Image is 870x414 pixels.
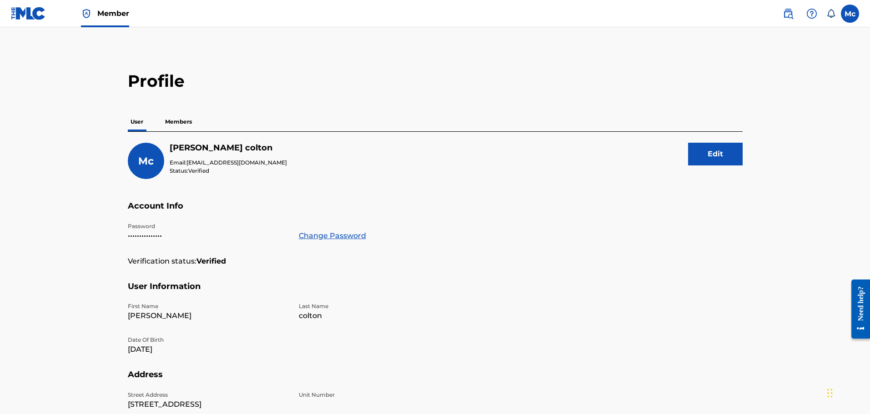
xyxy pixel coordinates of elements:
h5: Address [128,369,743,391]
h5: Account Info [128,201,743,222]
div: User Menu [841,5,859,23]
p: User [128,112,146,131]
p: Email: [170,159,287,167]
span: Mc [138,155,154,167]
p: ••••••••••••••• [128,230,288,241]
iframe: Resource Center [845,272,870,345]
span: Verified [188,167,209,174]
div: Drag [827,379,833,407]
button: Edit [688,143,743,165]
p: Verification status: [128,256,196,267]
span: [EMAIL_ADDRESS][DOMAIN_NAME] [186,159,287,166]
h2: Profile [128,71,743,91]
p: Status: [170,167,287,175]
p: [DATE] [128,344,288,355]
a: Change Password [299,230,366,241]
p: Password [128,222,288,230]
img: help [806,8,817,19]
span: Member [97,8,129,19]
img: MLC Logo [11,7,46,20]
p: First Name [128,302,288,310]
p: Last Name [299,302,459,310]
iframe: Chat Widget [825,370,870,414]
p: Unit Number [299,391,459,399]
strong: Verified [196,256,226,267]
h5: User Information [128,281,743,303]
p: Date Of Birth [128,336,288,344]
p: [PERSON_NAME] [128,310,288,321]
h5: Mike colton [170,143,287,153]
img: Top Rightsholder [81,8,92,19]
p: [STREET_ADDRESS] [128,399,288,410]
img: search [783,8,794,19]
div: Notifications [826,9,835,18]
p: colton [299,310,459,321]
p: Street Address [128,391,288,399]
a: Public Search [779,5,797,23]
div: Help [803,5,821,23]
p: Members [162,112,195,131]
